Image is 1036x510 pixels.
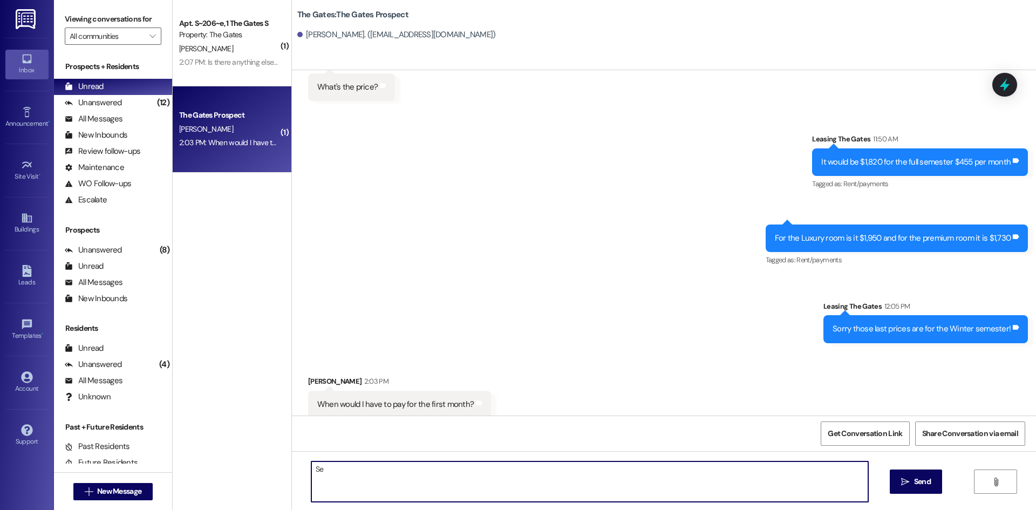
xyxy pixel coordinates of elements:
[65,391,111,403] div: Unknown
[179,57,313,67] div: 2:07 PM: Is there anything else I need to do
[65,81,104,92] div: Unread
[5,421,49,450] a: Support
[65,97,122,108] div: Unanswered
[39,171,40,179] span: •
[843,179,889,188] span: Rent/payments
[154,94,172,111] div: (12)
[65,261,104,272] div: Unread
[65,343,104,354] div: Unread
[5,156,49,185] a: Site Visit •
[65,113,122,125] div: All Messages
[179,44,233,53] span: [PERSON_NAME]
[48,118,50,126] span: •
[157,242,172,259] div: (8)
[317,399,474,410] div: When would I have to pay for the first month?
[65,194,107,206] div: Escalate
[5,368,49,397] a: Account
[812,133,1028,148] div: Leasing The Gates
[922,428,1018,439] span: Share Conversation via email
[311,461,868,502] textarea: Sep
[42,330,43,338] span: •
[156,356,172,373] div: (4)
[5,50,49,79] a: Inbox
[65,130,127,141] div: New Inbounds
[65,375,122,386] div: All Messages
[54,225,172,236] div: Prospects
[179,138,351,147] div: 2:03 PM: When would I have to pay for the first month?
[833,323,1011,335] div: Sorry those last prices are for the Winter semester!
[766,252,1028,268] div: Tagged as:
[5,315,49,344] a: Templates •
[65,441,130,452] div: Past Residents
[97,486,141,497] span: New Message
[890,470,942,494] button: Send
[54,61,172,72] div: Prospects + Residents
[65,11,161,28] label: Viewing conversations for
[308,376,491,391] div: [PERSON_NAME]
[901,478,909,486] i: 
[828,428,902,439] span: Get Conversation Link
[812,176,1028,192] div: Tagged as:
[5,209,49,238] a: Buildings
[54,323,172,334] div: Residents
[179,124,233,134] span: [PERSON_NAME]
[775,233,1011,244] div: For the Luxury room is it $1,950 and for the premium room it is $1,730
[821,157,1011,168] div: It would be $1,820 for the full semester $455 per month
[179,110,279,121] div: The Gates Prospect
[362,376,388,387] div: 2:03 PM
[914,476,931,487] span: Send
[65,146,140,157] div: Review follow-ups
[870,133,898,145] div: 11:50 AM
[149,32,155,40] i: 
[65,277,122,288] div: All Messages
[915,421,1025,446] button: Share Conversation via email
[16,9,38,29] img: ResiDesk Logo
[882,301,910,312] div: 12:05 PM
[65,244,122,256] div: Unanswered
[297,9,408,21] b: The Gates: The Gates Prospect
[992,478,1000,486] i: 
[821,421,909,446] button: Get Conversation Link
[297,29,496,40] div: [PERSON_NAME]. ([EMAIL_ADDRESS][DOMAIN_NAME])
[823,301,1028,316] div: Leasing The Gates
[85,487,93,496] i: 
[70,28,144,45] input: All communities
[796,255,842,264] span: Rent/payments
[54,421,172,433] div: Past + Future Residents
[73,483,153,500] button: New Message
[65,178,131,189] div: WO Follow-ups
[65,293,127,304] div: New Inbounds
[179,18,279,29] div: Apt. S~206~e, 1 The Gates S
[65,457,138,468] div: Future Residents
[5,262,49,291] a: Leads
[65,162,124,173] div: Maintenance
[317,81,378,93] div: What's the price?
[179,29,279,40] div: Property: The Gates
[65,359,122,370] div: Unanswered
